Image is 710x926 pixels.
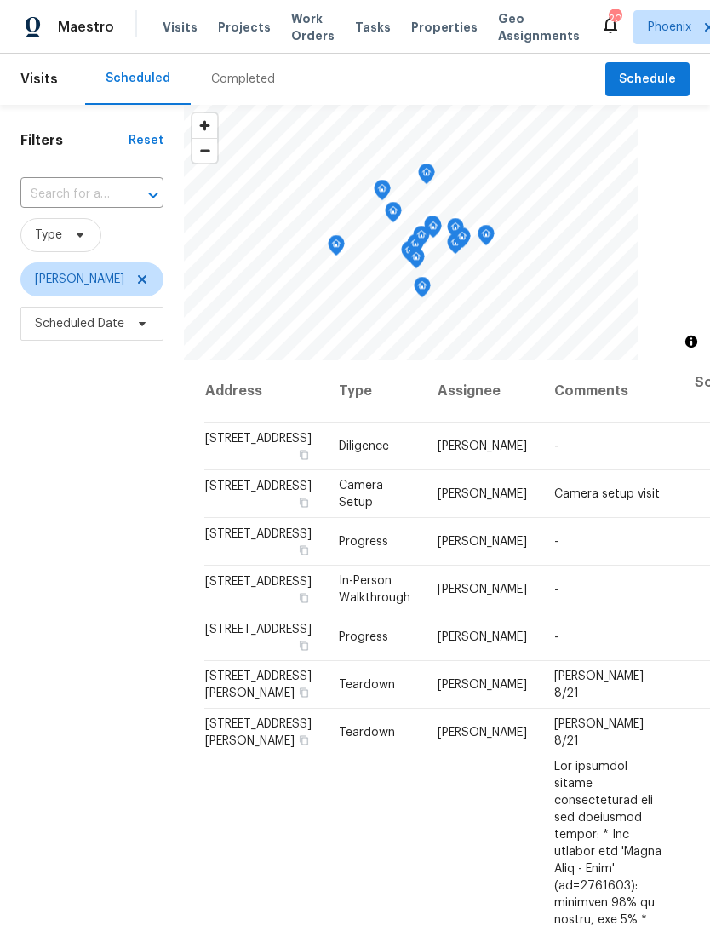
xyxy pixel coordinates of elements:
[605,62,690,97] button: Schedule
[129,132,163,149] div: Reset
[339,679,395,691] span: Teardown
[205,480,312,492] span: [STREET_ADDRESS]
[163,19,198,36] span: Visits
[205,624,312,636] span: [STREET_ADDRESS]
[339,480,383,509] span: Camera Setup
[205,528,312,540] span: [STREET_ADDRESS]
[205,433,312,445] span: [STREET_ADDRESS]
[438,488,527,500] span: [PERSON_NAME]
[184,105,638,360] canvas: Map
[681,331,701,352] button: Toggle attribution
[454,227,471,254] div: Map marker
[407,234,424,261] div: Map marker
[20,60,58,98] span: Visits
[339,536,388,548] span: Progress
[205,718,312,747] span: [STREET_ADDRESS][PERSON_NAME]
[554,536,558,548] span: -
[408,248,425,274] div: Map marker
[296,685,312,700] button: Copy Address
[425,217,442,244] div: Map marker
[339,631,388,643] span: Progress
[438,536,527,548] span: [PERSON_NAME]
[192,113,217,138] button: Zoom in
[339,440,389,452] span: Diligence
[554,584,558,595] span: -
[328,235,345,262] div: Map marker
[291,10,335,44] span: Work Orders
[355,21,391,33] span: Tasks
[438,440,527,452] span: [PERSON_NAME]
[218,19,271,36] span: Projects
[554,488,660,500] span: Camera setup visit
[296,638,312,653] button: Copy Address
[424,360,541,423] th: Assignee
[447,233,464,260] div: Map marker
[296,733,312,748] button: Copy Address
[339,727,395,739] span: Teardown
[401,241,418,267] div: Map marker
[20,132,129,149] h1: Filters
[204,360,325,423] th: Address
[554,670,644,699] span: [PERSON_NAME] 8/21
[447,218,464,244] div: Map marker
[478,225,495,251] div: Map marker
[374,180,391,206] div: Map marker
[339,575,410,604] span: In-Person Walkthrough
[686,332,696,351] span: Toggle attribution
[325,360,424,423] th: Type
[554,440,558,452] span: -
[192,139,217,163] span: Zoom out
[296,543,312,558] button: Copy Address
[35,271,124,288] span: [PERSON_NAME]
[554,718,644,747] span: [PERSON_NAME] 8/21
[648,19,691,36] span: Phoenix
[609,10,621,27] div: 20
[411,19,478,36] span: Properties
[498,10,580,44] span: Geo Assignments
[418,164,435,190] div: Map marker
[192,138,217,163] button: Zoom out
[58,19,114,36] span: Maestro
[414,277,431,303] div: Map marker
[296,590,312,606] button: Copy Address
[296,495,312,510] button: Copy Address
[413,226,430,252] div: Map marker
[106,70,170,87] div: Scheduled
[619,69,676,90] span: Schedule
[438,727,527,739] span: [PERSON_NAME]
[424,216,441,242] div: Map marker
[35,227,62,244] span: Type
[141,183,165,207] button: Open
[211,71,275,88] div: Completed
[438,584,527,595] span: [PERSON_NAME]
[554,631,558,643] span: -
[541,360,681,423] th: Comments
[385,202,402,228] div: Map marker
[205,670,312,699] span: [STREET_ADDRESS][PERSON_NAME]
[20,181,116,208] input: Search for an address...
[296,447,312,463] button: Copy Address
[35,315,124,332] span: Scheduled Date
[205,576,312,588] span: [STREET_ADDRESS]
[438,631,527,643] span: [PERSON_NAME]
[438,679,527,691] span: [PERSON_NAME]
